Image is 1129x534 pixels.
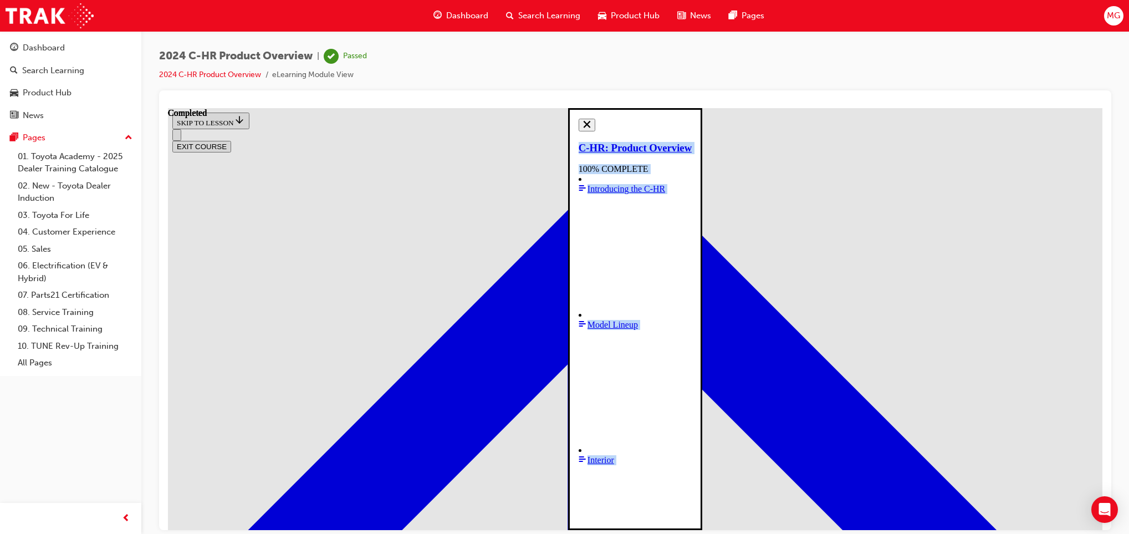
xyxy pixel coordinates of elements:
a: Interior [411,347,524,472]
button: Close navigation menu [411,11,427,23]
a: Search Learning [4,60,137,81]
span: news-icon [677,9,686,23]
span: search-icon [506,9,514,23]
a: Model Lineup [411,212,524,337]
a: guage-iconDashboard [425,4,497,27]
a: 09. Technical Training [13,321,137,338]
span: car-icon [598,9,606,23]
a: News [4,105,137,126]
nav: Navigation menu [4,21,930,44]
span: Interior [420,347,446,357]
a: Introducing the C-HR [411,76,524,201]
span: prev-icon [122,512,130,526]
a: 07. Parts21 Certification [13,287,137,304]
a: 08. Service Training [13,304,137,321]
span: guage-icon [10,43,18,53]
a: pages-iconPages [720,4,773,27]
button: MG [1104,6,1123,26]
a: 06. Electrification (EV & Hybrid) [13,257,137,287]
span: car-icon [10,88,18,98]
a: 10. TUNE Rev-Up Training [13,338,137,355]
a: Product Hub [4,83,137,103]
img: Trak [6,3,94,28]
span: learningRecordVerb_PASS-icon [324,49,339,64]
span: MG [1107,9,1120,22]
svg: Completed [411,86,524,199]
svg: Completed [411,222,524,335]
li: eLearning Module View [272,69,354,82]
span: Dashboard [446,9,488,22]
div: 100% COMPLETE [411,56,524,66]
svg: Completed [411,357,524,470]
a: 05. Sales [13,241,137,258]
a: 2024 C-HR Product Overview [159,70,261,79]
a: search-iconSearch Learning [497,4,589,27]
span: news-icon [10,111,18,121]
a: Dashboard [4,38,137,58]
span: Search Learning [518,9,580,22]
div: Open Intercom Messenger [1091,496,1118,523]
div: Pages [23,131,45,144]
div: Search Learning [22,64,84,77]
a: 03. Toyota For Life [13,207,137,224]
section: Course Information [411,11,524,66]
span: Product Hub [611,9,660,22]
div: Dashboard [23,42,65,54]
button: Pages [4,128,137,148]
span: Introducing the C-HR [420,76,497,85]
span: up-icon [125,131,132,145]
a: 01. Toyota Academy - 2025 Dealer Training Catalogue [13,148,137,177]
a: All Pages [13,354,137,372]
span: News [690,9,711,22]
a: C-HR: Product Overview [411,34,524,45]
button: DashboardSearch LearningProduct HubNews [4,35,137,128]
a: news-iconNews [668,4,720,27]
span: search-icon [10,66,18,76]
span: pages-icon [729,9,737,23]
div: Passed [343,51,367,62]
span: | [317,50,319,63]
div: Product Hub [23,87,71,99]
a: car-iconProduct Hub [589,4,668,27]
span: guage-icon [433,9,442,23]
div: News [23,109,44,122]
span: 2024 C-HR Product Overview [159,50,313,63]
a: 02. New - Toyota Dealer Induction [13,177,137,207]
span: Pages [742,9,764,22]
span: pages-icon [10,133,18,143]
a: 04. Customer Experience [13,223,137,241]
span: Model Lineup [420,212,470,221]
